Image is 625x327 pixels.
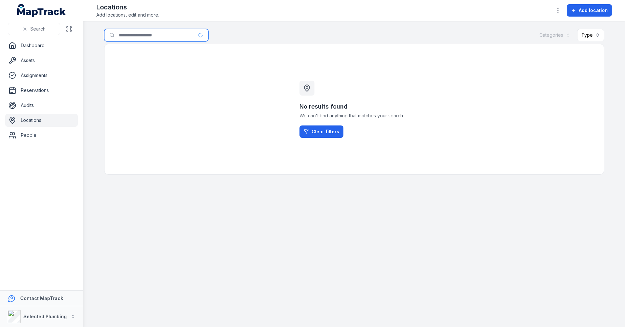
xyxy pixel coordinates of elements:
a: Locations [5,114,78,127]
span: Add location [579,7,608,14]
a: People [5,129,78,142]
a: Audits [5,99,78,112]
span: Search [30,26,46,32]
strong: Selected Plumbing [23,314,67,319]
button: Type [577,29,604,41]
span: We can't find anything that matches your search. [299,112,409,119]
button: Search [8,23,60,35]
a: Assignments [5,69,78,82]
span: Add locations, edit and more. [96,12,159,18]
a: Assets [5,54,78,67]
button: Add location [567,4,612,17]
h3: No results found [299,102,409,111]
a: Clear filters [299,125,343,138]
a: Dashboard [5,39,78,52]
h2: Locations [96,3,159,12]
strong: Contact MapTrack [20,295,63,301]
a: MapTrack [17,4,66,17]
a: Reservations [5,84,78,97]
